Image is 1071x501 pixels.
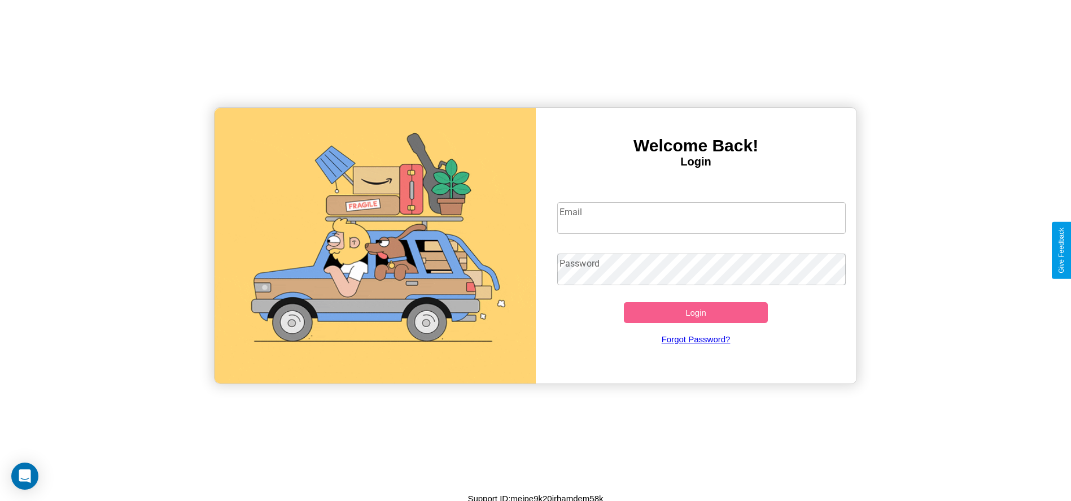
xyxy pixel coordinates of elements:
[11,463,38,490] div: Open Intercom Messenger
[552,323,840,355] a: Forgot Password?
[624,302,768,323] button: Login
[215,108,535,384] img: gif
[1057,228,1065,273] div: Give Feedback
[536,155,856,168] h4: Login
[536,136,856,155] h3: Welcome Back!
